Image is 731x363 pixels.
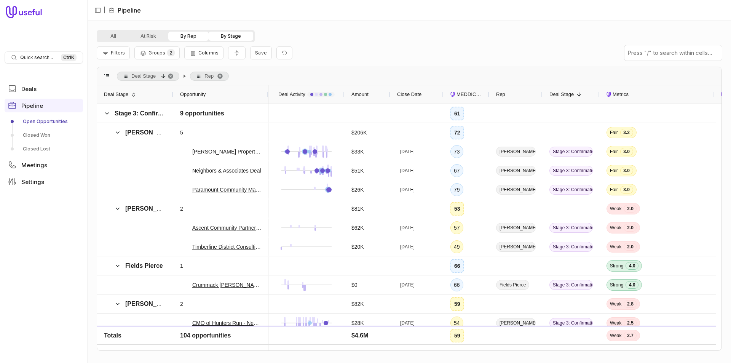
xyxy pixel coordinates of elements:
[5,99,83,112] a: Pipeline
[610,168,618,174] span: Fair
[351,242,364,251] div: $20K
[204,72,214,81] span: Rep
[549,166,593,176] span: Stage 3: Confirmation
[97,46,130,59] button: Filter Pipeline
[454,166,460,175] div: 67
[626,281,638,289] span: 4.0
[131,72,156,81] span: Deal Stage
[184,46,223,59] button: Columns
[454,128,460,137] div: 72
[192,280,262,289] a: Crummack [PERSON_NAME] Deal
[21,179,44,185] span: Settings
[5,115,83,128] a: Open Opportunities
[5,143,83,155] a: Closed Lost
[128,32,168,41] button: At Risk
[620,167,633,174] span: 3.0
[192,185,262,194] a: Paramount Community Management - New Deal
[276,46,292,60] button: Reset view
[351,299,364,309] div: $82K
[496,318,536,328] span: [PERSON_NAME]
[400,282,415,288] time: [DATE]
[98,32,128,41] button: All
[21,162,47,168] span: Meetings
[351,185,364,194] div: $26K
[5,82,83,96] a: Deals
[192,318,262,328] a: CMO of Hunters Run - New Deal
[496,242,536,252] span: [PERSON_NAME]
[454,337,460,347] div: 64
[549,280,593,290] span: Stage 3: Confirmation
[117,72,229,81] div: Row Groups
[125,262,163,269] span: Fields Pierce
[397,90,421,99] span: Close Date
[400,339,415,345] time: [DATE]
[610,206,621,212] span: Weak
[125,301,176,307] span: [PERSON_NAME]
[351,90,369,99] span: Amount
[549,318,593,328] span: Stage 3: Confirmation
[192,223,262,232] a: Ascent Community Partners - New Deal
[117,72,179,81] span: Deal Stage, descending. Press ENTER to sort. Press DELETE to remove
[400,187,415,193] time: [DATE]
[496,166,536,176] span: [PERSON_NAME]
[610,149,618,155] span: Fair
[620,129,633,136] span: 3.2
[549,223,593,233] span: Stage 3: Confirmation
[21,103,43,109] span: Pipeline
[5,115,83,155] div: Pipeline submenu
[180,128,183,137] div: 5
[610,130,618,136] span: Fair
[180,109,224,118] div: 9 opportunities
[61,54,77,61] kbd: Ctrl K
[613,90,629,99] span: Metrics
[400,168,415,174] time: [DATE]
[454,261,460,270] div: 66
[549,185,593,195] span: Stage 3: Confirmation
[115,110,178,117] span: Stage 3: Confirmation
[134,46,179,59] button: Group Pipeline
[400,225,415,231] time: [DATE]
[190,72,229,81] span: Rep. Press ENTER to sort. Press DELETE to remove
[180,299,183,309] div: 2
[209,32,253,41] button: By Stage
[496,90,505,99] span: Rep
[351,147,364,156] div: $33K
[125,205,176,212] span: [PERSON_NAME]
[400,149,415,155] time: [DATE]
[192,147,262,156] a: [PERSON_NAME] Property Management Deal
[620,338,633,346] span: 3.0
[109,6,141,15] li: Pipeline
[180,261,183,270] div: 1
[111,50,125,56] span: Filters
[626,262,638,270] span: 4.0
[624,224,637,232] span: 2.0
[496,185,536,195] span: [PERSON_NAME]
[5,175,83,189] a: Settings
[250,46,272,59] button: Create a new saved view
[454,147,460,156] div: 73
[624,205,637,213] span: 2.0
[278,90,305,99] span: Deal Activity
[351,318,364,328] div: $28K
[255,50,267,56] span: Save
[610,187,618,193] span: Fair
[496,280,529,290] span: Fields Pierce
[610,320,621,326] span: Weak
[450,85,482,104] div: MEDDICC Score
[624,45,722,61] input: Press "/" to search within cells...
[496,223,536,233] span: [PERSON_NAME]
[454,204,460,213] div: 53
[610,282,623,288] span: Strong
[454,223,460,232] div: 57
[454,242,460,251] div: 49
[351,128,367,137] div: $206K
[496,337,536,347] span: [PERSON_NAME]
[168,32,209,41] button: By Rep
[400,244,415,250] time: [DATE]
[351,204,364,213] div: $81K
[624,319,637,327] span: 2.5
[610,263,623,269] span: Strong
[624,300,637,308] span: 2.8
[20,54,53,61] span: Quick search...
[192,337,262,347] a: Oxygen Association Services - New Deal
